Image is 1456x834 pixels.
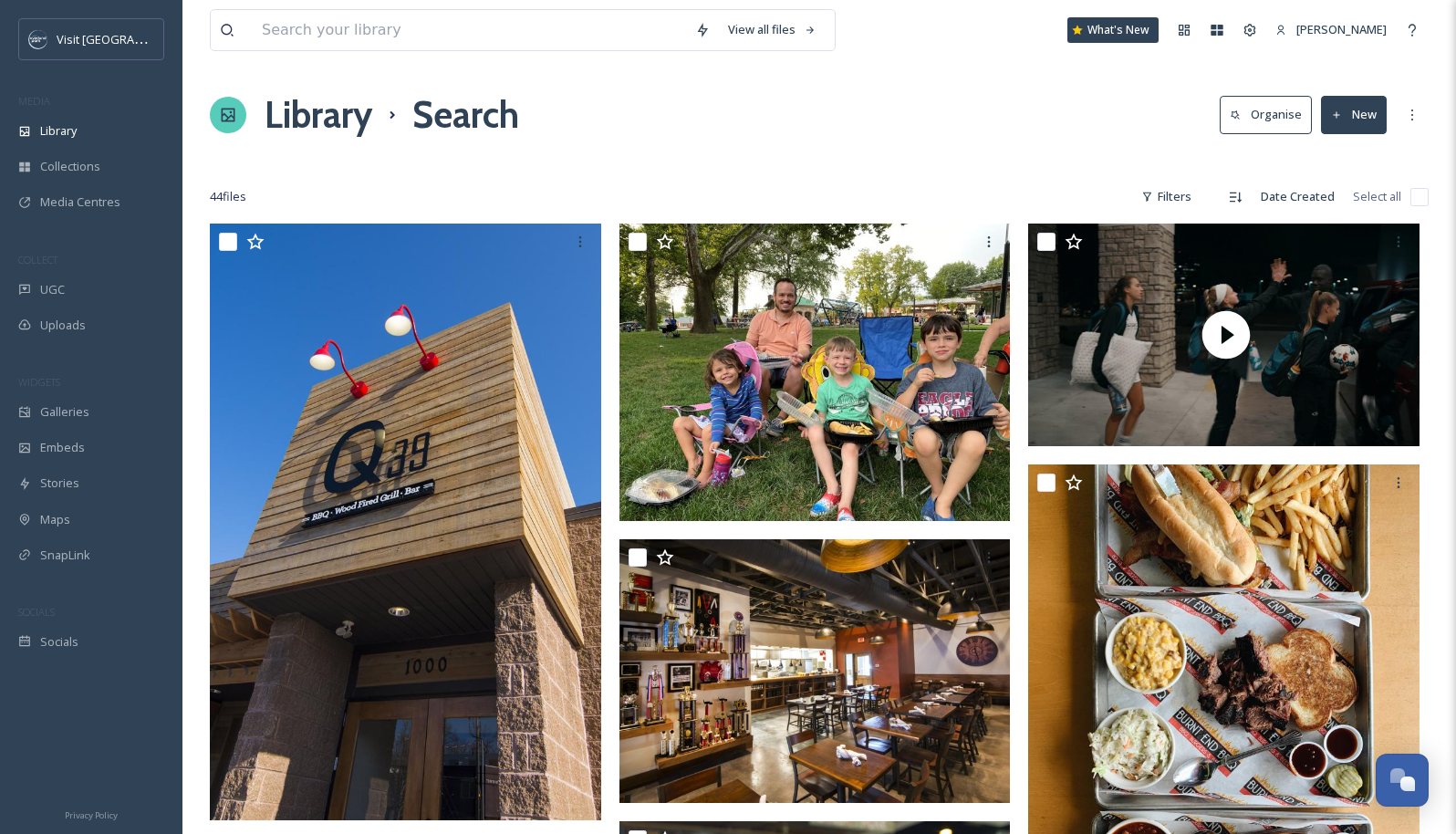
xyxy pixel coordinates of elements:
button: New [1321,96,1387,133]
span: UGC [40,281,65,298]
span: MEDIA [18,94,50,108]
span: Maps [40,511,70,528]
a: Library [265,88,372,142]
div: Filters [1132,179,1201,214]
span: Library [40,122,77,140]
img: thumbnail [1028,224,1424,446]
span: 44 file s [210,188,246,205]
a: Organise [1220,96,1321,133]
span: Media Centres [40,193,120,211]
img: Kansascitymomcollective-JackStackBBQ.jpg [619,224,1015,521]
span: Visit [GEOGRAPHIC_DATA] [57,30,198,47]
span: Uploads [40,317,86,334]
span: SOCIALS [18,605,55,619]
span: Socials [40,633,78,651]
span: Select all [1353,188,1401,205]
h1: Search [412,88,519,142]
input: Search your library [253,10,686,50]
img: c3es6xdrejuflcaqpovn.png [29,30,47,48]
a: What's New [1067,17,1159,43]
div: Date Created [1252,179,1344,214]
button: Organise [1220,96,1312,133]
a: Privacy Policy [65,803,118,825]
span: Embeds [40,439,85,456]
span: COLLECT [18,253,57,266]
a: View all files [719,12,826,47]
span: SnapLink [40,547,90,564]
img: Interior, dining, trophies.jpg [619,539,1015,804]
span: [PERSON_NAME] [1296,21,1387,37]
img: entrance (2).jpg [210,224,606,820]
span: Galleries [40,403,89,421]
span: Stories [40,474,79,492]
span: Collections [40,158,100,175]
a: [PERSON_NAME] [1266,12,1396,47]
span: Privacy Policy [65,809,118,821]
span: WIDGETS [18,375,60,389]
button: Open Chat [1376,754,1429,807]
